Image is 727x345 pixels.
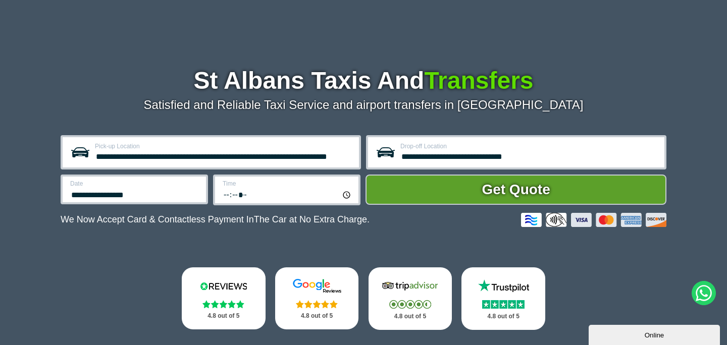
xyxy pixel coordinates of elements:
a: Trustpilot Stars 4.8 out of 5 [461,267,545,330]
iframe: chat widget [589,323,722,345]
p: Satisfied and Reliable Taxi Service and airport transfers in [GEOGRAPHIC_DATA] [61,98,666,112]
label: Drop-off Location [400,143,658,149]
p: 4.8 out of 5 [193,310,254,322]
img: Stars [389,300,431,309]
img: Tripadvisor [380,278,440,294]
p: 4.8 out of 5 [473,310,534,323]
button: Get Quote [366,175,666,205]
a: Tripadvisor Stars 4.8 out of 5 [369,267,452,330]
img: Stars [296,300,338,308]
p: 4.8 out of 5 [286,310,348,322]
img: Stars [482,300,525,309]
a: Google Stars 4.8 out of 5 [275,267,359,329]
img: Reviews.io [193,278,254,294]
label: Pick-up Location [95,143,353,149]
p: We Now Accept Card & Contactless Payment In [61,214,370,225]
img: Trustpilot [473,278,534,294]
p: 4.8 out of 5 [380,310,441,323]
label: Time [223,181,352,187]
span: The Car at No Extra Charge. [254,214,370,224]
h1: St Albans Taxis And [61,69,666,93]
a: Reviews.io Stars 4.8 out of 5 [182,267,266,329]
label: Date [70,181,200,187]
img: Google [287,278,347,294]
img: Stars [202,300,244,308]
img: Credit And Debit Cards [521,213,666,227]
span: Transfers [424,67,533,94]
